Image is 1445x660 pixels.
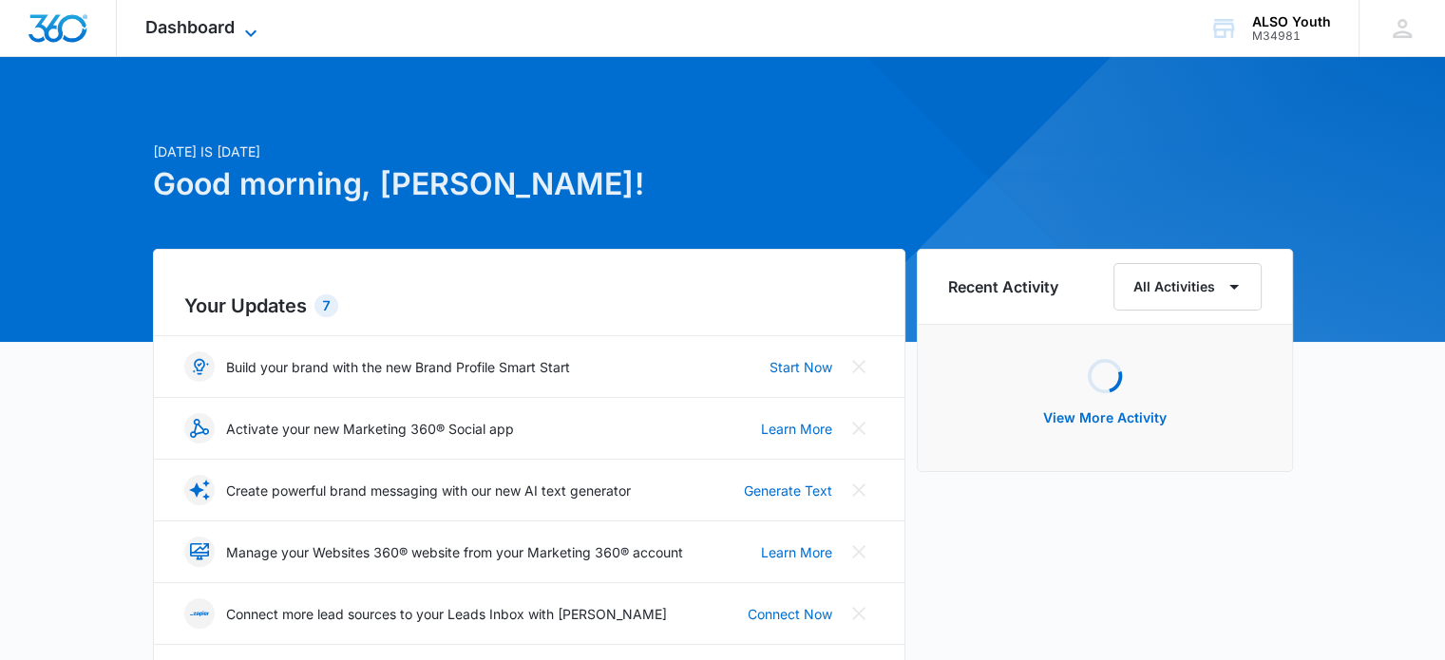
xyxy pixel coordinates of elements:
[761,419,832,439] a: Learn More
[184,292,874,320] h2: Your Updates
[1252,29,1331,43] div: account id
[770,357,832,377] a: Start Now
[226,419,514,439] p: Activate your new Marketing 360® Social app
[748,604,832,624] a: Connect Now
[844,475,874,505] button: Close
[948,275,1058,298] h6: Recent Activity
[844,413,874,443] button: Close
[744,481,832,500] a: Generate Text
[844,537,874,567] button: Close
[844,598,874,629] button: Close
[1024,395,1186,441] button: View More Activity
[314,294,338,317] div: 7
[226,604,667,624] p: Connect more lead sources to your Leads Inbox with [PERSON_NAME]
[1252,14,1331,29] div: account name
[1113,263,1262,311] button: All Activities
[226,481,631,500] p: Create powerful brand messaging with our new AI text generator
[145,17,235,37] span: Dashboard
[226,542,683,562] p: Manage your Websites 360® website from your Marketing 360® account
[761,542,832,562] a: Learn More
[153,161,905,207] h1: Good morning, [PERSON_NAME]!
[226,357,570,377] p: Build your brand with the new Brand Profile Smart Start
[153,141,905,161] p: [DATE] is [DATE]
[844,351,874,382] button: Close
